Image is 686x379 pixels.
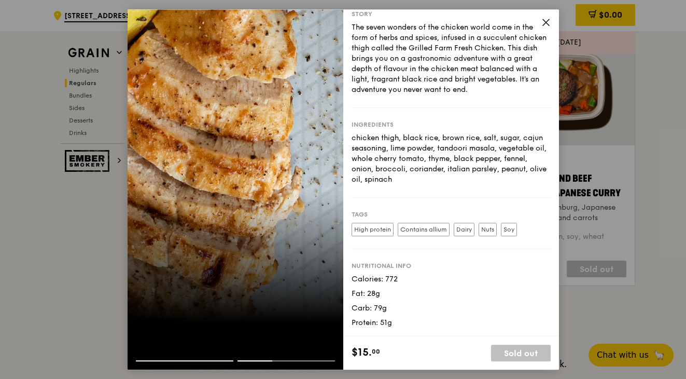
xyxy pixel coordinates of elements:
div: Story [352,10,551,18]
div: Fat: 28g [352,289,551,299]
div: The seven wonders of the chicken world come in the form of herbs and spices, infused in a succule... [352,22,551,95]
div: Carb: 79g [352,303,551,314]
label: Dairy [454,223,474,236]
div: Nutritional info [352,262,551,270]
span: 00 [372,347,380,356]
div: Protein: 51g [352,318,551,328]
div: Tags [352,210,551,219]
span: $15. [352,345,372,360]
label: High protein [352,223,394,236]
label: Soy [501,223,517,236]
div: Ingredients [352,120,551,129]
div: Sold out [491,345,551,361]
label: Nuts [479,223,497,236]
label: Contains allium [398,223,450,236]
div: Calories: 772 [352,274,551,285]
div: chicken thigh, black rice, brown rice, salt, sugar, cajun seasoning, lime powder, tandoori masala... [352,133,551,185]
